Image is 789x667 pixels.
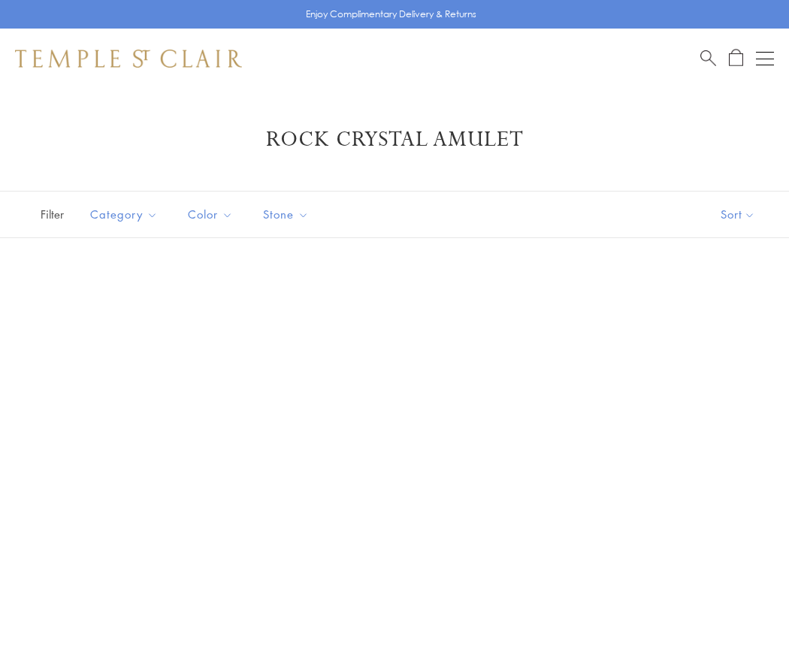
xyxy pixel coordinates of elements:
[255,205,320,224] span: Stone
[687,192,789,237] button: Show sort by
[177,198,244,231] button: Color
[83,205,169,224] span: Category
[756,50,774,68] button: Open navigation
[38,126,751,153] h1: Rock Crystal Amulet
[306,7,476,22] p: Enjoy Complimentary Delivery & Returns
[252,198,320,231] button: Stone
[15,50,242,68] img: Temple St. Clair
[700,49,716,68] a: Search
[79,198,169,231] button: Category
[729,49,743,68] a: Open Shopping Bag
[180,205,244,224] span: Color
